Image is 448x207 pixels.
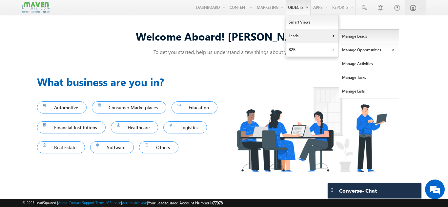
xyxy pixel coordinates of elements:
a: Smart Views [286,15,338,29]
a: About [58,200,68,205]
img: Industry.png [224,74,399,185]
span: Your Leadsquared Account Number is [148,200,223,205]
span: 77978 [213,200,223,205]
img: Custom Logo [22,2,50,13]
a: Leads [286,29,338,43]
textarea: Type your message and click 'Submit' [9,60,120,155]
img: d_60004797649_company_0_60004797649 [11,34,28,43]
a: Acceptable Use [122,200,147,205]
h3: What business are you in? [37,74,224,90]
div: Minimize live chat window [108,3,123,19]
div: Leave a message [34,34,110,43]
span: Automotive [43,103,81,112]
a: Contact Support [69,200,94,205]
span: Software [96,143,128,152]
div: Welcome Aboard! [PERSON_NAME] [37,29,411,43]
a: Manage Lists [339,84,399,98]
em: Submit [96,161,119,169]
span: Healthcare [117,123,153,132]
p: To get you started, help us understand a few things about you! [37,48,411,55]
span: Financial Institutions [43,123,100,132]
span: Others [145,143,173,152]
a: Manage Activities [339,57,399,71]
a: Terms of Service [95,200,121,205]
span: Real Estate [43,143,79,152]
a: Manage Leads [339,29,399,43]
span: Education [177,103,212,112]
span: Converse - Chat [339,188,377,194]
span: Consumer Marketplaces [98,103,161,112]
span: © 2025 LeadSquared | | | | | [22,200,223,206]
img: carter-drag [329,187,335,193]
a: Manage Tasks [339,71,399,84]
a: Manage Opportunities [339,43,399,57]
a: B2B [286,43,338,57]
span: Logistics [169,123,201,132]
